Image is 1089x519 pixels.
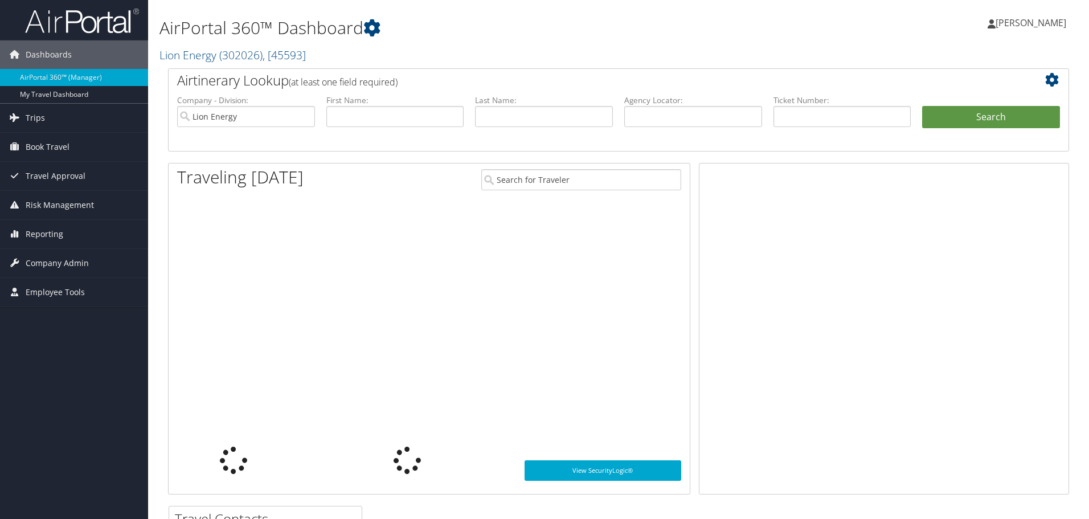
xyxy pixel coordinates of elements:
[289,76,398,88] span: (at least one field required)
[263,47,306,63] span: , [ 45593 ]
[988,6,1078,40] a: [PERSON_NAME]
[996,17,1066,29] span: [PERSON_NAME]
[26,133,69,161] span: Book Travel
[624,95,762,106] label: Agency Locator:
[177,95,315,106] label: Company - Division:
[525,460,681,481] a: View SecurityLogic®
[26,249,89,277] span: Company Admin
[26,162,85,190] span: Travel Approval
[773,95,911,106] label: Ticket Number:
[475,95,613,106] label: Last Name:
[177,165,304,189] h1: Traveling [DATE]
[177,71,985,90] h2: Airtinerary Lookup
[922,106,1060,129] button: Search
[26,40,72,69] span: Dashboards
[159,16,772,40] h1: AirPortal 360™ Dashboard
[326,95,464,106] label: First Name:
[26,278,85,307] span: Employee Tools
[26,220,63,248] span: Reporting
[25,7,139,34] img: airportal-logo.png
[219,47,263,63] span: ( 302026 )
[26,191,94,219] span: Risk Management
[481,169,681,190] input: Search for Traveler
[26,104,45,132] span: Trips
[159,47,306,63] a: Lion Energy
